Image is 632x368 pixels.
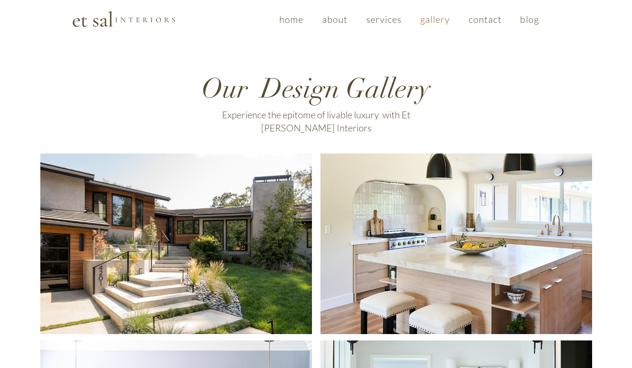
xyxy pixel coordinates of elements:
[366,14,402,25] span: services
[272,9,311,29] a: home
[272,9,547,29] nav: Site
[315,9,355,29] a: about
[461,9,509,29] a: contact
[322,14,348,25] span: about
[513,9,547,29] a: blog
[413,9,458,29] a: gallery
[125,239,225,249] span: [GEOGRAPHIC_DATA]
[366,239,545,249] span: Santa [PERSON_NAME] Organic Modern
[320,153,592,334] a: Santa Rosa Organic Modern
[420,14,450,25] span: gallery
[279,14,303,25] span: home
[222,109,410,134] span: Experience the epitome of livable luxury with Et [PERSON_NAME] Interiors
[202,72,430,106] span: Our Design Gallery
[40,153,312,334] a: Westlake Village Modern
[72,10,176,28] img: Et Sal Logo
[469,14,502,25] span: contact
[520,14,539,25] span: blog
[359,9,409,29] a: services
